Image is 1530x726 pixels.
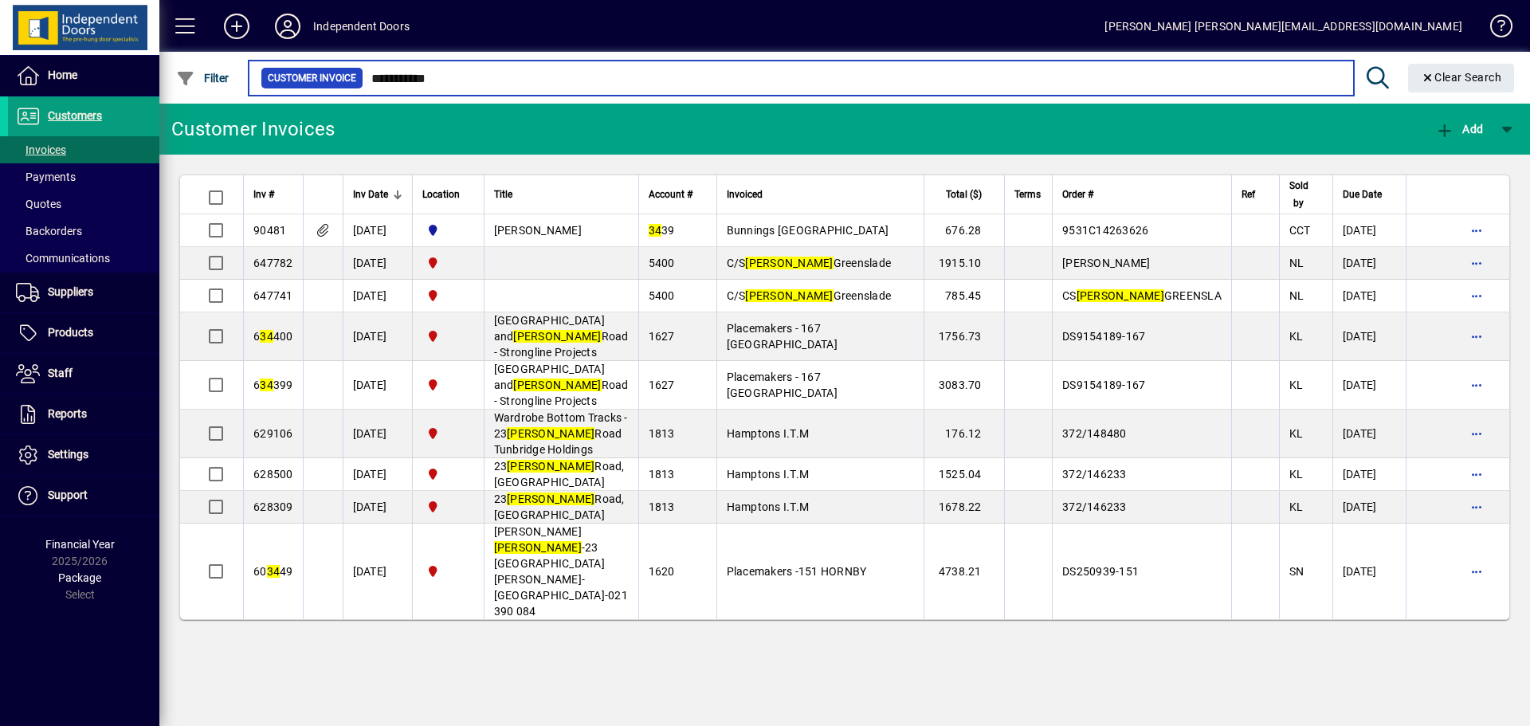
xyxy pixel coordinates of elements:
span: 6 399 [253,379,293,391]
em: 34 [260,330,273,343]
span: Backorders [16,225,82,237]
em: [PERSON_NAME] [507,460,594,473]
span: [PERSON_NAME] [494,224,582,237]
em: 34 [267,565,280,578]
span: Placemakers - 167 [GEOGRAPHIC_DATA] [727,371,838,399]
span: CS GREENSLA [1062,289,1222,302]
span: 60 49 [253,565,293,578]
td: [DATE] [1332,312,1406,361]
span: DS9154189-167 [1062,379,1145,391]
span: Staff [48,367,73,379]
span: Products [48,326,93,339]
span: Order # [1062,186,1093,203]
span: Hamptons I.T.M [727,500,810,513]
span: Add [1435,123,1483,135]
span: Christchurch [422,254,474,272]
span: 1813 [649,468,675,481]
span: Cromwell Central Otago [422,222,474,239]
td: [DATE] [1332,524,1406,619]
span: Christchurch [422,425,474,442]
span: 372/146233 [1062,468,1127,481]
span: 5400 [649,257,675,269]
span: KL [1289,500,1304,513]
span: Invoices [16,143,66,156]
button: Add [1431,115,1487,143]
td: 1678.22 [924,491,1003,524]
button: Filter [172,64,233,92]
button: Add [211,12,262,41]
span: Package [58,571,101,584]
span: Account # [649,186,692,203]
td: 1525.04 [924,458,1003,491]
td: [DATE] [1332,214,1406,247]
span: Home [48,69,77,81]
span: Bunnings [GEOGRAPHIC_DATA] [727,224,889,237]
a: Staff [8,354,159,394]
span: 647782 [253,257,293,269]
span: Christchurch [422,498,474,516]
span: 9531C14263626 [1062,224,1148,237]
td: [DATE] [343,312,412,361]
td: 3083.70 [924,361,1003,410]
span: KL [1289,379,1304,391]
button: More options [1464,421,1489,446]
div: Customer Invoices [171,116,335,142]
span: Christchurch [422,465,474,483]
span: Location [422,186,460,203]
td: 4738.21 [924,524,1003,619]
span: Wardrobe Bottom Tracks - 23 Road Tunbridge Holdings [494,411,628,456]
td: [DATE] [343,361,412,410]
em: [PERSON_NAME] [745,289,833,302]
a: Settings [8,435,159,475]
td: [DATE] [1332,458,1406,491]
span: KL [1289,468,1304,481]
span: Ref [1242,186,1255,203]
span: NL [1289,257,1304,269]
span: Payments [16,171,76,183]
span: Christchurch [422,376,474,394]
td: [DATE] [1332,491,1406,524]
span: Placemakers - 167 [GEOGRAPHIC_DATA] [727,322,838,351]
em: [PERSON_NAME] [507,427,594,440]
span: Support [48,489,88,501]
span: 647741 [253,289,293,302]
span: 1620 [649,565,675,578]
span: C/S Greenslade [727,289,892,302]
span: NL [1289,289,1304,302]
span: Inv Date [353,186,388,203]
span: 23 Road, [GEOGRAPHIC_DATA] [494,493,625,521]
a: Products [8,313,159,353]
span: Clear Search [1421,71,1502,84]
span: Due Date [1343,186,1382,203]
span: 1813 [649,500,675,513]
span: SN [1289,565,1304,578]
td: [DATE] [1332,410,1406,458]
span: Hamptons I.T.M [727,468,810,481]
span: 629106 [253,427,293,440]
div: Ref [1242,186,1269,203]
button: Clear [1408,64,1515,92]
a: Suppliers [8,273,159,312]
td: 785.45 [924,280,1003,312]
div: Sold by [1289,177,1323,212]
td: 1756.73 [924,312,1003,361]
em: 34 [260,379,273,391]
td: [DATE] [343,214,412,247]
div: Inv # [253,186,293,203]
span: 1627 [649,379,675,391]
span: Terms [1014,186,1041,203]
span: 628500 [253,468,293,481]
td: [DATE] [1332,361,1406,410]
span: [GEOGRAPHIC_DATA] and Road - Strongline Projects [494,314,629,359]
span: Christchurch [422,328,474,345]
span: KL [1289,427,1304,440]
td: 676.28 [924,214,1003,247]
span: Hamptons I.T.M [727,427,810,440]
span: 372/146233 [1062,500,1127,513]
button: More options [1464,372,1489,398]
td: [DATE] [343,247,412,280]
em: [PERSON_NAME] [513,330,601,343]
div: Inv Date [353,186,402,203]
a: Invoices [8,136,159,163]
span: KL [1289,330,1304,343]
